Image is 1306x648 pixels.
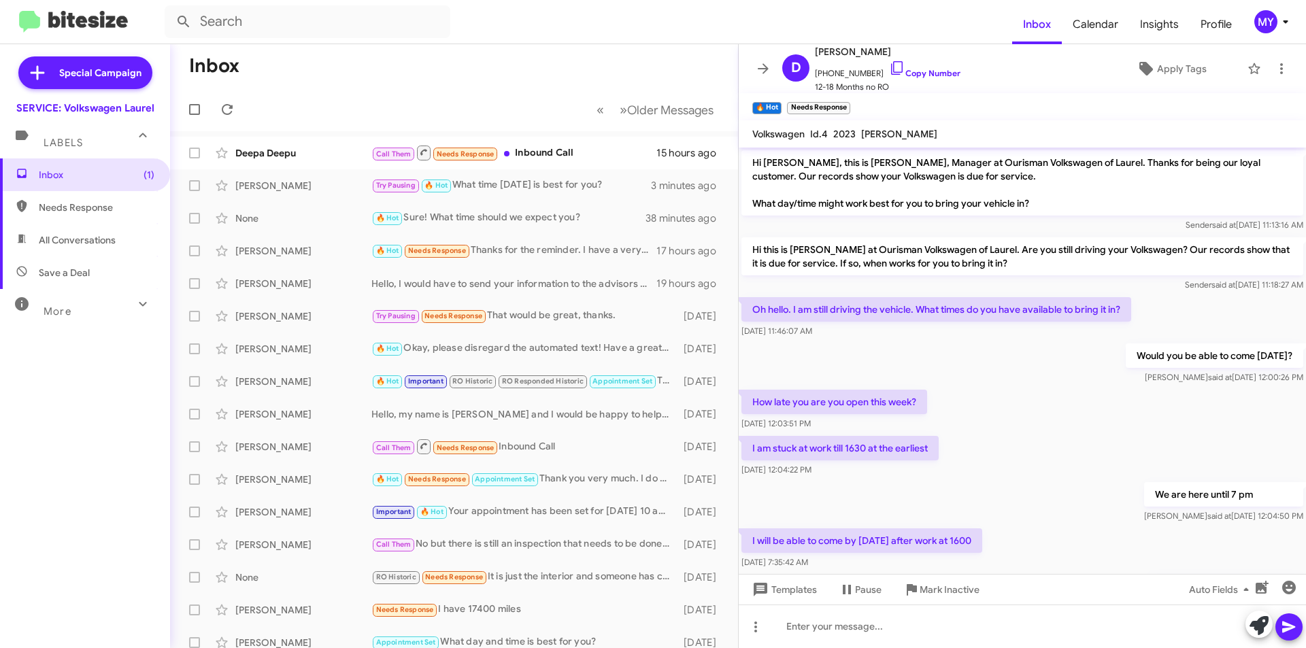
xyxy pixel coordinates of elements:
a: Profile [1190,5,1243,44]
div: None [235,570,371,584]
span: Needs Response [437,150,495,158]
span: 🔥 Hot [376,344,399,353]
span: Sender [DATE] 11:18:27 AM [1185,279,1303,290]
span: [DATE] 11:46:07 AM [741,326,812,336]
span: Needs Response [408,246,466,255]
span: Pause [855,577,882,602]
span: Needs Response [408,475,466,483]
span: Auto Fields [1189,577,1254,602]
span: [PHONE_NUMBER] [815,60,960,80]
span: [DATE] 12:04:22 PM [741,464,811,475]
span: Appointment Set [376,638,436,647]
span: 🔥 Hot [376,214,399,222]
span: [PERSON_NAME] [DATE] 12:00:26 PM [1145,372,1303,382]
div: [PERSON_NAME] [235,244,371,258]
span: 🔥 Hot [376,475,399,483]
div: [PERSON_NAME] [235,375,371,388]
button: Pause [828,577,892,602]
div: [PERSON_NAME] [235,505,371,519]
div: [PERSON_NAME] [235,309,371,323]
p: I am stuck at work till 1630 at the earliest [741,436,939,460]
span: Try Pausing [376,311,416,320]
a: Insights [1129,5,1190,44]
span: Needs Response [376,605,434,614]
div: Your appointment has been set for [DATE] 10 am! Thank you [371,504,677,519]
div: [DATE] [677,538,727,551]
p: We are here until 7 pm [1144,482,1303,507]
div: 19 hours ago [656,277,727,290]
div: [DATE] [677,505,727,519]
span: Important [408,377,443,386]
div: None [235,211,371,225]
div: 3 minutes ago [651,179,727,192]
a: Special Campaign [18,56,152,89]
span: « [597,101,604,118]
span: Older Messages [627,103,714,118]
div: 38 minutes ago [646,211,727,225]
div: [DATE] [677,407,727,421]
span: Inbox [1012,5,1062,44]
span: Call Them [376,150,412,158]
div: Thanks for the reminder. I have a very flexible schedule right now. How long would the servicing ... [371,243,656,258]
nav: Page navigation example [589,96,722,124]
span: Calendar [1062,5,1129,44]
div: 15 hours ago [656,146,727,160]
div: I have 17400 miles [371,602,677,617]
small: Needs Response [787,102,850,114]
span: [PERSON_NAME] [DATE] 12:04:50 PM [1144,511,1303,521]
div: [PERSON_NAME] [235,179,371,192]
span: RO Responded Historic [502,377,584,386]
span: Sender [DATE] 11:13:16 AM [1186,220,1303,230]
span: Important [376,507,412,516]
span: Apply Tags [1157,56,1207,81]
p: How late you are you open this week? [741,390,927,414]
div: [PERSON_NAME] [235,277,371,290]
button: Apply Tags [1101,56,1241,81]
div: Hello, I would have to send your information to the advisors for pricing. Is that okay? [371,277,656,290]
span: Save a Deal [39,266,90,279]
span: said at [1211,279,1235,290]
div: What time [DATE] is best for you? [371,177,651,193]
span: Needs Response [437,443,495,452]
div: SERVICE: Volkswagen Laurel [16,101,154,115]
span: All Conversations [39,233,116,247]
span: 🔥 Hot [420,507,443,516]
div: [DATE] [677,375,727,388]
p: I will be able to come by [DATE] after work at 1600 [741,528,982,553]
span: Labels [44,137,83,149]
span: Call Them [376,540,412,549]
span: Call Them [376,443,412,452]
span: [DATE] 7:35:42 AM [741,557,808,567]
span: 🔥 Hot [424,181,448,190]
button: MY [1243,10,1291,33]
span: 🔥 Hot [376,246,399,255]
button: Mark Inactive [892,577,990,602]
p: Would you be able to come [DATE]? [1126,343,1303,368]
div: [DATE] [677,309,727,323]
div: Inbound Call [371,438,677,455]
span: Mark Inactive [920,577,979,602]
span: said at [1208,372,1232,382]
p: Oh hello. I am still driving the vehicle. What times do you have available to bring it in? [741,297,1131,322]
span: Needs Response [39,201,154,214]
span: said at [1212,220,1236,230]
span: [PERSON_NAME] [861,128,937,140]
div: [PERSON_NAME] [235,440,371,454]
span: D [791,57,801,79]
span: 2023 [833,128,856,140]
div: [DATE] [677,440,727,454]
button: Templates [739,577,828,602]
div: [PERSON_NAME] [235,342,371,356]
span: Volkswagen [752,128,805,140]
div: Sure! What time should we expect you? [371,210,646,226]
span: Id.4 [810,128,828,140]
input: Search [165,5,450,38]
div: [DATE] [677,473,727,486]
span: [PERSON_NAME] [815,44,960,60]
p: Hi this is [PERSON_NAME] at Ourisman Volkswagen of Laurel. Are you still driving your Volkswagen?... [741,237,1303,275]
button: Next [612,96,722,124]
a: Copy Number [889,68,960,78]
span: Try Pausing [376,181,416,190]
